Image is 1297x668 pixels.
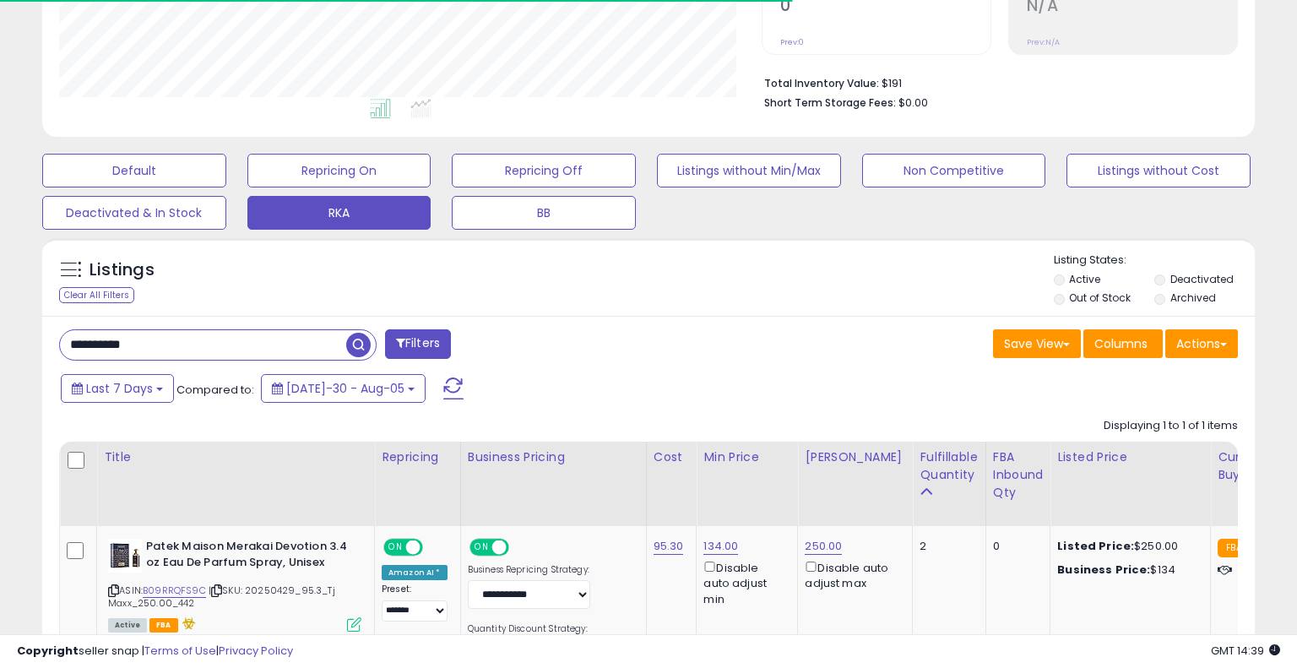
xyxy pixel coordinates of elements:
div: [PERSON_NAME] [805,448,905,466]
span: ON [471,540,492,555]
a: 250.00 [805,538,842,555]
div: Disable auto adjust min [703,558,784,607]
img: 51FkZmxWXDL._SL40_.jpg [108,539,142,573]
button: Listings without Min/Max [657,154,841,187]
button: Listings without Cost [1066,154,1251,187]
a: Terms of Use [144,643,216,659]
div: 0 [993,539,1038,554]
small: Prev: N/A [1027,37,1060,47]
label: Out of Stock [1069,291,1131,305]
span: All listings currently available for purchase on Amazon [108,618,147,633]
div: Displaying 1 to 1 of 1 items [1104,418,1238,434]
button: Repricing On [247,154,431,187]
button: [DATE]-30 - Aug-05 [261,374,426,403]
div: Preset: [382,584,448,622]
button: BB [452,196,636,230]
button: Filters [385,329,451,359]
button: Non Competitive [862,154,1046,187]
label: Archived [1170,291,1216,305]
button: Columns [1083,329,1163,358]
span: Compared to: [176,382,254,398]
div: 2 [920,539,972,554]
strong: Copyright [17,643,79,659]
button: Repricing Off [452,154,636,187]
div: Title [104,448,367,466]
a: 134.00 [703,538,738,555]
span: | SKU: 20250429_95.3_Tj Maxx_250.00_442 [108,584,335,609]
div: Fulfillable Quantity [920,448,978,484]
a: Privacy Policy [219,643,293,659]
i: hazardous material [178,617,196,629]
div: Repricing [382,448,453,466]
li: $191 [764,72,1225,92]
a: B09RRQFS9C [143,584,206,598]
a: 95.30 [654,538,684,555]
div: seller snap | | [17,644,293,660]
p: Listing States: [1054,253,1256,269]
small: Prev: 0 [780,37,804,47]
button: Actions [1165,329,1238,358]
div: Clear All Filters [59,287,134,303]
div: ASIN: [108,539,361,630]
div: $250.00 [1057,539,1197,554]
b: Short Term Storage Fees: [764,95,896,110]
span: [DATE]-30 - Aug-05 [286,380,404,397]
button: Deactivated & In Stock [42,196,226,230]
label: Active [1069,272,1100,286]
b: Patek Maison Merakai Devotion 3.4 oz Eau De Parfum Spray, Unisex [146,539,351,574]
div: Cost [654,448,690,466]
label: Deactivated [1170,272,1234,286]
b: Listed Price: [1057,538,1134,554]
div: $134 [1057,562,1197,578]
div: Amazon AI * [382,565,448,580]
span: OFF [506,540,533,555]
button: Default [42,154,226,187]
span: OFF [421,540,448,555]
span: $0.00 [898,95,928,111]
h5: Listings [90,258,155,282]
label: Business Repricing Strategy: [468,564,590,576]
button: Last 7 Days [61,374,174,403]
div: Business Pricing [468,448,639,466]
button: RKA [247,196,431,230]
div: FBA inbound Qty [993,448,1044,502]
div: Min Price [703,448,790,466]
span: Last 7 Days [86,380,153,397]
span: 2025-08-14 14:39 GMT [1211,643,1280,659]
button: Save View [993,329,1081,358]
div: Disable auto adjust max [805,558,899,591]
span: ON [385,540,406,555]
b: Total Inventory Value: [764,76,879,90]
b: Business Price: [1057,562,1150,578]
span: FBA [149,618,178,633]
span: Columns [1094,335,1148,352]
small: FBA [1218,539,1249,557]
div: Listed Price [1057,448,1203,466]
label: Quantity Discount Strategy: [468,623,590,635]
